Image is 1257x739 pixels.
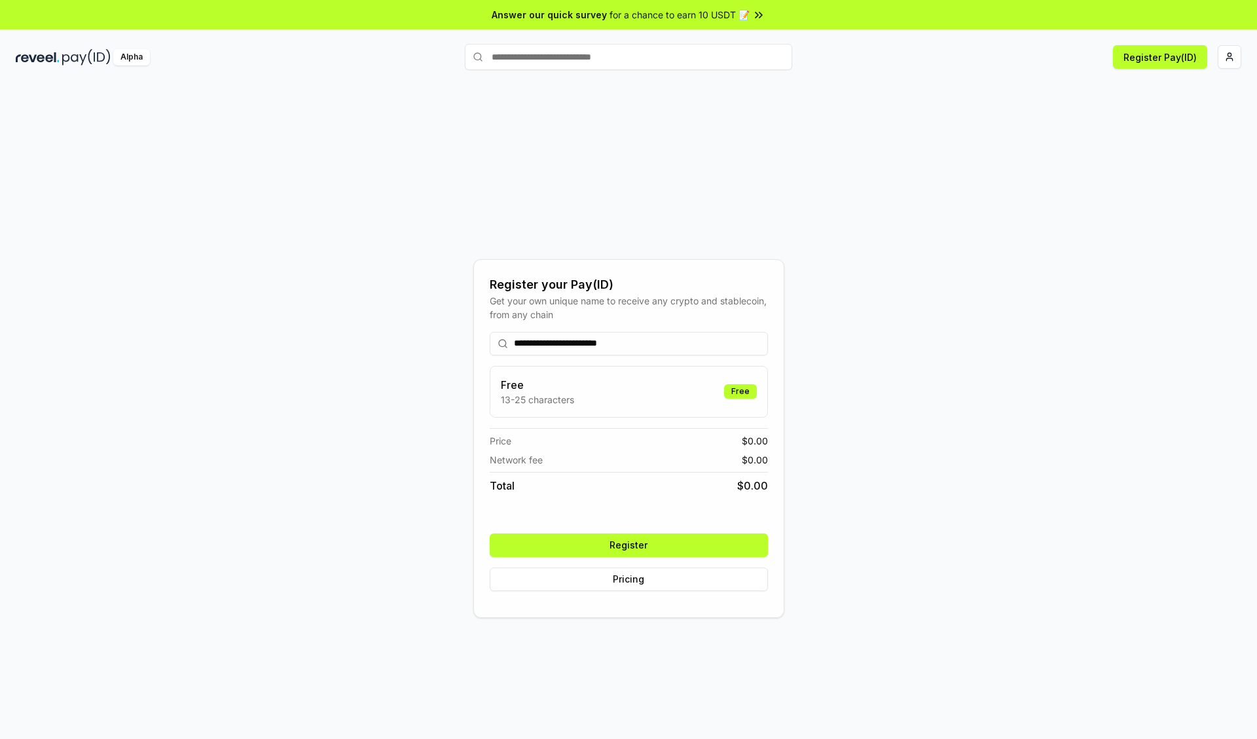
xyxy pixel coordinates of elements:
[1113,45,1207,69] button: Register Pay(ID)
[610,8,750,22] span: for a chance to earn 10 USDT 📝
[490,453,543,467] span: Network fee
[490,533,768,557] button: Register
[490,276,768,294] div: Register your Pay(ID)
[113,49,150,65] div: Alpha
[490,434,511,448] span: Price
[16,49,60,65] img: reveel_dark
[724,384,757,399] div: Free
[62,49,111,65] img: pay_id
[737,478,768,494] span: $ 0.00
[742,434,768,448] span: $ 0.00
[490,478,515,494] span: Total
[490,294,768,321] div: Get your own unique name to receive any crypto and stablecoin, from any chain
[490,568,768,591] button: Pricing
[492,8,607,22] span: Answer our quick survey
[501,393,574,406] p: 13-25 characters
[742,453,768,467] span: $ 0.00
[501,377,574,393] h3: Free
